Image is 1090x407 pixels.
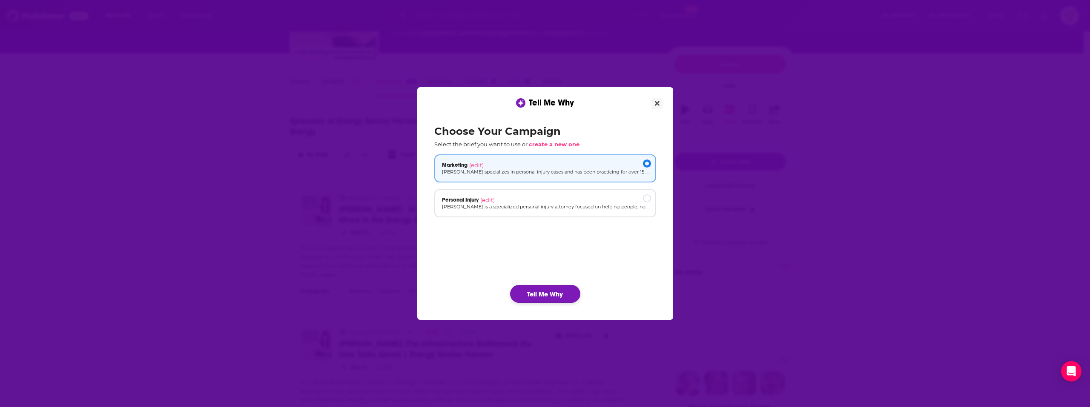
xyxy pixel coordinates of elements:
[480,196,495,203] span: (edit)
[434,125,656,137] h2: Choose Your Campaign
[529,141,579,148] span: create a new one
[442,196,479,203] span: Personal Injury
[442,168,648,176] p: [PERSON_NAME] specializes in personal injury cases and has been practicing for over 15 years. He ...
[469,162,484,168] span: (edit)
[517,100,524,106] img: tell me why sparkle
[434,141,656,148] p: Select the brief you want to use or .
[1061,361,1081,381] div: Open Intercom Messenger
[442,162,468,168] span: Marketing
[442,203,648,211] p: [PERSON_NAME] is a specialized personal injury attorney focused on helping people, not just money...
[529,97,574,108] span: Tell Me Why
[651,98,663,109] button: Close
[510,285,580,303] button: Tell Me Why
